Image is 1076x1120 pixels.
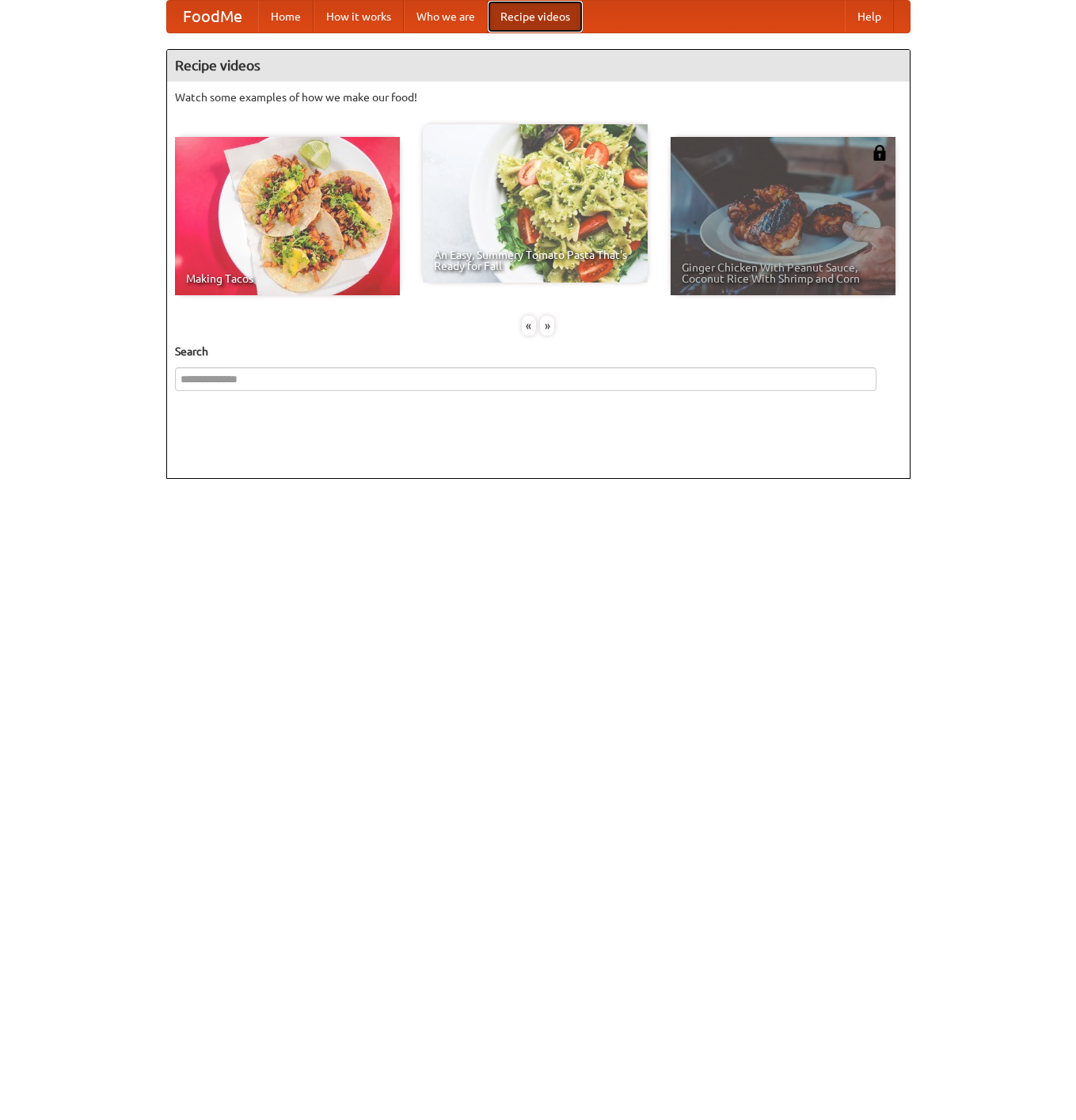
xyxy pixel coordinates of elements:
a: How it works [314,1,404,32]
a: FoodMe [167,1,258,32]
p: Watch some examples of how we make our food! [175,89,902,105]
a: Home [258,1,314,32]
span: Making Tacos [186,273,389,284]
span: An Easy, Summery Tomato Pasta That's Ready for Fall [434,249,637,271]
h5: Search [175,344,902,359]
a: An Easy, Summery Tomato Pasta That's Ready for Fall [423,124,648,283]
img: 483408.png [872,145,888,161]
div: » [540,316,554,336]
a: Help [845,1,894,32]
a: Making Tacos [175,137,400,295]
a: Recipe videos [488,1,583,32]
h4: Recipe videos [167,50,910,82]
a: Who we are [404,1,488,32]
div: « [522,316,536,336]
